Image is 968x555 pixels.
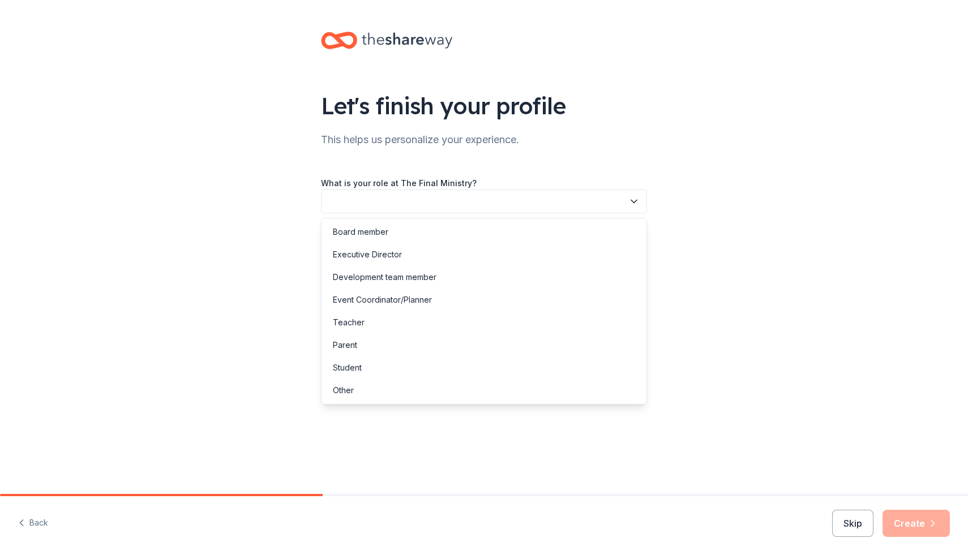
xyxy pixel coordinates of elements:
div: Parent [333,338,357,352]
div: Board member [333,225,388,239]
div: Student [333,361,362,375]
div: Other [333,384,354,397]
div: Event Coordinator/Planner [333,293,432,307]
div: Executive Director [333,248,402,261]
div: Teacher [333,316,365,329]
div: Development team member [333,270,436,284]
